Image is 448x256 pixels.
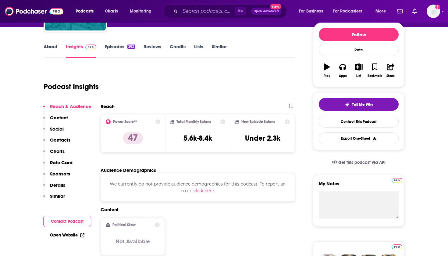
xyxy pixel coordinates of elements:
[116,239,150,244] h3: Not Available
[43,148,65,160] button: Charts
[395,6,405,16] a: Show notifications dropdown
[127,45,135,49] div: 282
[435,5,440,9] svg: Add a profile image
[170,44,186,58] a: Credits
[112,223,136,227] h2: Political Skew
[50,193,65,199] p: Similar
[43,137,70,148] button: Contacts
[101,207,290,212] h2: Content
[371,6,393,16] button: open menu
[375,7,386,16] span: More
[299,7,323,16] span: For Business
[427,5,440,18] button: Show profile menu
[110,181,286,193] span: We currently do not provide audience demographics for this podcast. To report an error,
[251,8,282,15] button: Open AdvancedNew
[123,132,143,144] p: 47
[44,82,99,91] h1: Podcast Insights
[386,74,395,78] div: Share
[130,7,151,16] span: Monitoring
[427,5,440,18] img: User Profile
[319,181,399,191] label: My Notes
[183,134,212,143] h3: 5.6k-8.4k
[319,116,399,128] a: Contact This Podcast
[50,182,65,188] p: Details
[333,7,362,16] span: For Podcasters
[43,126,64,137] button: Social
[101,103,115,109] h2: Reach
[126,6,159,16] button: open menu
[270,4,281,9] span: New
[392,177,402,183] a: Pro website
[85,45,96,49] img: Podchaser Pro
[50,160,73,165] p: Rate Card
[176,120,211,124] h2: Total Monthly Listens
[319,98,399,111] button: tell me why sparkleTell Me Why
[44,44,57,58] a: About
[101,167,156,173] h2: Audience Demographics
[338,160,386,165] span: Get this podcast via API
[43,193,65,204] button: Similar
[254,10,279,13] span: Open Advanced
[319,59,335,81] button: Play
[43,103,91,115] button: Reach & Audience
[241,120,275,124] h2: New Episode Listens
[392,244,402,249] img: Podchaser Pro
[327,155,390,170] a: Get this podcast via API
[356,74,361,78] div: List
[43,182,65,193] button: Details
[144,44,161,58] a: Reviews
[319,44,399,56] div: Rate
[43,216,91,227] button: Contact Podcast
[50,115,68,121] p: Content
[352,102,373,107] span: Tell Me Why
[194,187,215,194] button: click here.
[105,44,135,58] a: Episodes282
[392,178,402,183] img: Podchaser Pro
[71,6,101,16] button: open menu
[50,103,91,109] p: Reach & Audience
[50,137,70,143] p: Contacts
[410,6,419,16] a: Show notifications dropdown
[43,160,73,171] button: Rate Card
[324,74,330,78] div: Play
[76,7,94,16] span: Podcasts
[43,171,70,182] button: Sponsors
[245,134,280,143] h3: Under 2.3k
[319,132,399,144] button: Export One-Sheet
[383,59,399,81] button: Share
[329,6,371,16] button: open menu
[368,74,382,78] div: Bookmark
[105,7,118,16] span: Charts
[427,5,440,18] span: Logged in as HannahCR
[180,6,235,16] input: Search podcasts, credits, & more...
[392,243,402,249] a: Pro website
[212,44,227,58] a: Similar
[66,44,96,58] a: InsightsPodchaser Pro
[50,126,64,132] p: Social
[345,102,350,107] img: tell me why sparkle
[50,171,70,177] p: Sponsors
[319,28,399,41] button: Follow
[351,59,367,81] button: List
[50,233,84,238] a: Open Website
[295,6,331,16] button: open menu
[335,59,350,81] button: Apps
[169,4,293,18] div: Search podcasts, credits, & more...
[194,44,203,58] a: Lists
[235,7,246,15] span: ⌘ K
[101,6,122,16] a: Charts
[5,5,63,17] img: Podchaser - Follow, Share and Rate Podcasts
[113,120,137,124] h2: Power Score™
[43,115,68,126] button: Content
[50,148,65,154] p: Charts
[339,74,347,78] div: Apps
[367,59,382,81] button: Bookmark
